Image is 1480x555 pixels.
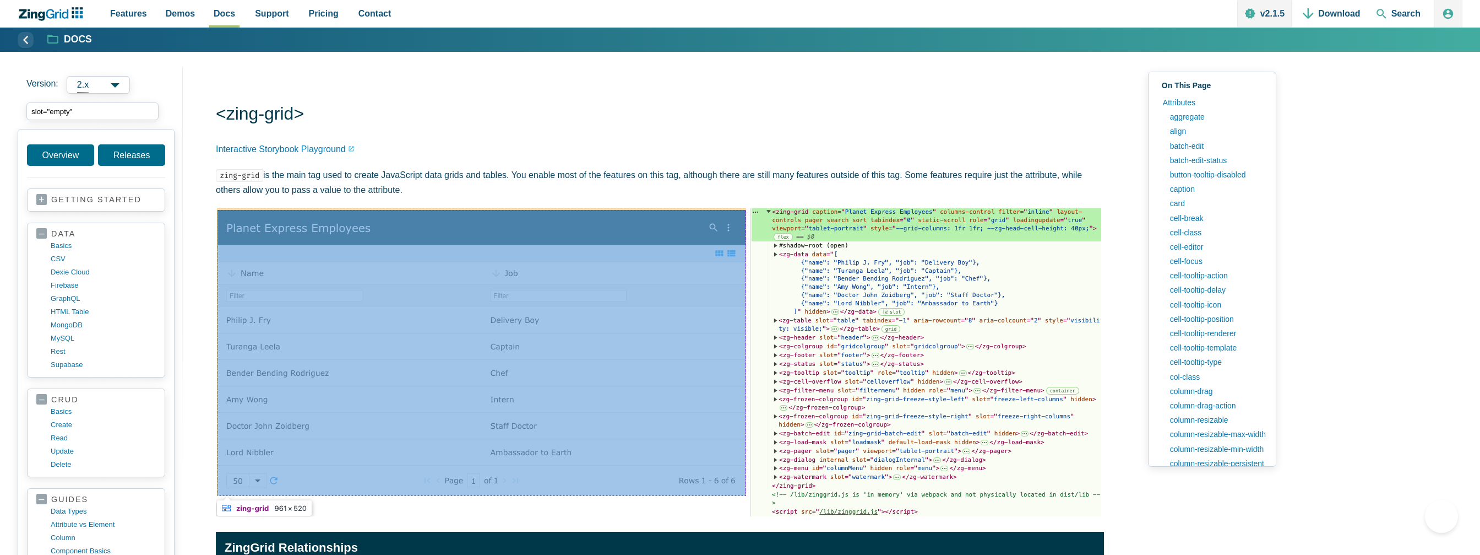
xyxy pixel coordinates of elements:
[216,103,1104,127] h1: <zing-grid>
[255,6,289,21] span: Support
[1425,500,1458,533] iframe: Help Scout Beacon - Open
[51,279,156,292] a: firebase
[18,7,89,21] a: ZingChart Logo. Click to return to the homepage
[51,458,156,471] a: delete
[1165,168,1267,182] a: button-tooltip-disabled
[1165,413,1267,427] a: column-resizable
[48,33,92,46] a: Docs
[358,6,391,21] span: Contact
[1165,326,1267,341] a: cell-tooltip-renderer
[51,319,156,332] a: MongoDB
[51,358,156,371] a: supabase
[51,345,156,358] a: rest
[309,6,339,21] span: Pricing
[51,292,156,305] a: GraphQL
[36,395,156,405] a: crud
[36,195,156,206] a: getting started
[98,144,165,166] a: Releases
[1165,370,1267,384] a: col-class
[110,6,147,21] span: Features
[64,35,92,45] strong: Docs
[1165,254,1267,268] a: cell-focus
[216,208,1101,516] img: Image of the DOM relationship for the zing-grid web component tag
[1165,139,1267,153] a: batch-edit
[26,76,174,94] label: Versions
[51,239,156,252] a: basics
[1165,384,1267,398] a: column-drag
[214,6,235,21] span: Docs
[51,332,156,345] a: MySQL
[1165,153,1267,168] a: batch-edit-status
[1165,211,1267,225] a: cell-break
[1165,427,1267,441] a: column-resizable-max-width
[36,494,156,505] a: guides
[36,229,156,239] a: data
[1165,225,1267,240] a: cell-class
[51,405,156,418] a: basics
[27,144,94,166] a: Overview
[51,266,156,279] a: dexie cloud
[51,531,156,545] a: column
[51,445,156,458] a: update
[51,252,156,266] a: CSV
[1165,355,1267,369] a: cell-tooltip-type
[26,76,58,94] span: Version:
[1165,196,1267,211] a: card
[1165,456,1267,471] a: column-resizable-persistent
[1165,298,1267,312] a: cell-tooltip-icon
[51,518,156,531] a: Attribute vs Element
[1165,341,1267,355] a: cell-tooltip-template
[1165,110,1267,124] a: aggregate
[1165,268,1267,283] a: cell-tooltip-action
[51,305,156,319] a: HTML table
[1165,124,1267,138] a: align
[51,418,156,432] a: create
[1165,182,1267,196] a: caption
[1157,95,1267,110] a: Attributes
[1165,312,1267,326] a: cell-tooltip-position
[1165,283,1267,297] a: cell-tooltip-delay
[1165,442,1267,456] a: column-resizable-min-width
[1165,398,1267,413] a: column-drag-action
[216,142,355,157] a: Interactive Storybook Playground
[216,169,263,182] code: zing-grid
[26,103,159,120] input: search input
[1165,240,1267,254] a: cell-editor
[166,6,195,21] span: Demos
[51,432,156,445] a: read
[51,505,156,518] a: data types
[216,168,1104,197] p: is the main tag used to create JavaScript data grids and tables. You enable most of the features ...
